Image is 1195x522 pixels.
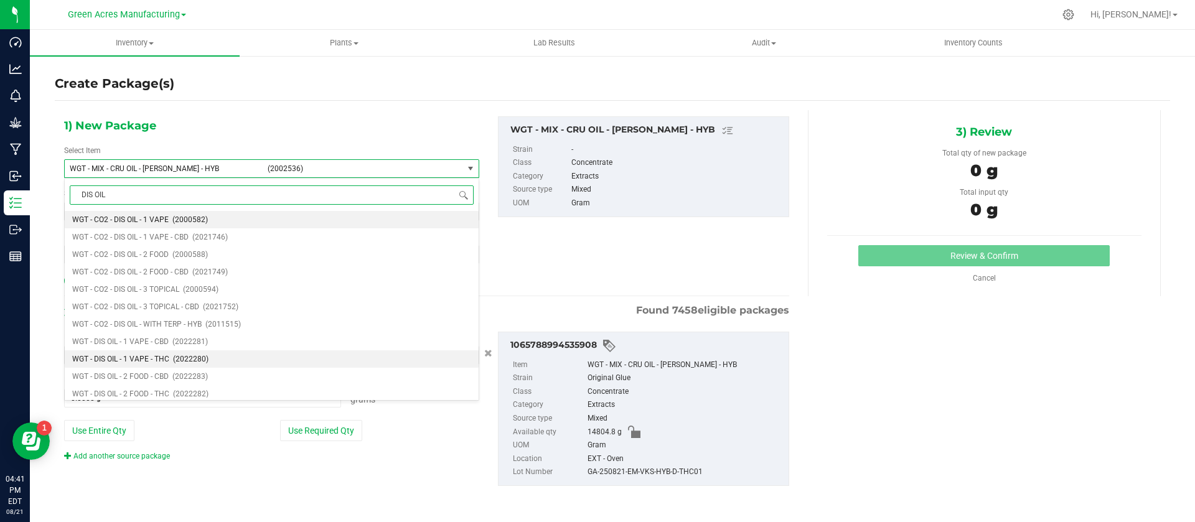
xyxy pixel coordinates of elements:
[513,156,569,170] label: Class
[9,223,22,236] inline-svg: Outbound
[588,439,782,452] div: Gram
[513,465,585,479] label: Lot Number
[240,37,449,49] span: Plants
[672,304,698,316] span: 7458
[927,37,1019,49] span: Inventory Counts
[280,420,362,441] button: Use Required Qty
[9,250,22,263] inline-svg: Reports
[588,412,782,426] div: Mixed
[588,371,782,385] div: Original Glue
[9,143,22,156] inline-svg: Manufacturing
[588,358,782,372] div: WGT - MIX - CRU OIL - [PERSON_NAME] - HYB
[588,465,782,479] div: GA-250821-EM-VKS-HYB-D-THC01
[9,63,22,75] inline-svg: Analytics
[449,30,659,56] a: Lab Results
[571,170,782,184] div: Extracts
[70,164,260,173] span: WGT - MIX - CRU OIL - [PERSON_NAME] - HYB
[970,200,998,220] span: 0 g
[513,385,585,399] label: Class
[513,183,569,197] label: Source type
[510,123,782,138] div: WGT - MIX - CRU OIL - DEVOL - HYB
[64,452,170,460] a: Add another source package
[9,170,22,182] inline-svg: Inbound
[64,116,156,135] span: 1) New Package
[858,245,1110,266] button: Review & Confirm
[64,145,101,156] label: Select Item
[1090,9,1171,19] span: Hi, [PERSON_NAME]!
[588,385,782,399] div: Concentrate
[513,426,585,439] label: Available qty
[350,394,375,404] span: Grams
[942,149,1026,157] span: Total qty of new package
[513,398,585,412] label: Category
[960,188,1008,197] span: Total input qty
[9,90,22,102] inline-svg: Monitoring
[571,156,782,170] div: Concentrate
[517,37,592,49] span: Lab Results
[463,160,479,177] span: select
[6,473,24,507] p: 04:41 PM EDT
[513,358,585,372] label: Item
[636,303,789,318] span: Found eligible packages
[970,161,998,180] span: 0 g
[240,30,449,56] a: Plants
[37,421,52,436] iframe: Resource center unread badge
[513,452,585,466] label: Location
[480,345,496,363] button: Cancel button
[513,371,585,385] label: Strain
[571,183,782,197] div: Mixed
[510,338,782,353] div: 1065788994535908
[659,30,869,56] a: Audit
[513,170,569,184] label: Category
[588,452,782,466] div: EXT - Oven
[9,197,22,209] inline-svg: Inventory
[1061,9,1076,21] div: Manage settings
[513,412,585,426] label: Source type
[55,75,174,93] h4: Create Package(s)
[588,398,782,412] div: Extracts
[30,37,240,49] span: Inventory
[513,197,569,210] label: UOM
[973,274,996,282] a: Cancel
[64,420,134,441] button: Use Entire Qty
[9,36,22,49] inline-svg: Dashboard
[30,30,240,56] a: Inventory
[12,422,50,460] iframe: Resource center
[9,116,22,129] inline-svg: Grow
[513,143,569,157] label: Strain
[268,164,458,173] span: (2002536)
[571,197,782,210] div: Gram
[513,439,585,452] label: UOM
[68,9,180,20] span: Green Acres Manufacturing
[571,143,782,157] div: -
[956,123,1012,141] span: 3) Review
[660,37,868,49] span: Audit
[588,426,622,439] span: 14804.8 g
[6,507,24,516] p: 08/21
[869,30,1079,56] a: Inventory Counts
